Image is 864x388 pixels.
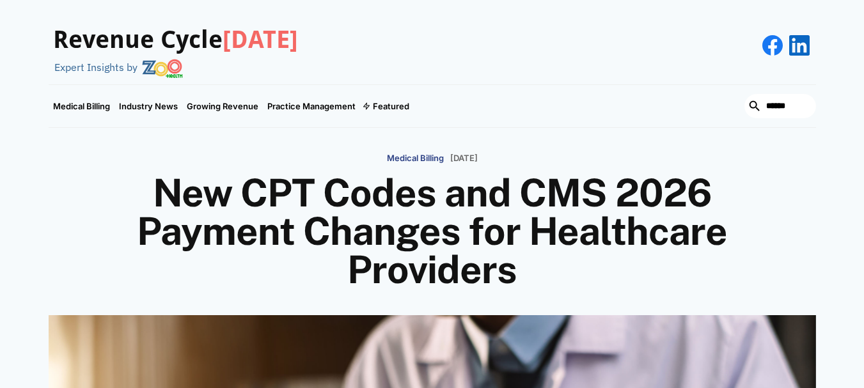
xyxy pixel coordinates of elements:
[263,85,360,127] a: Practice Management
[49,85,114,127] a: Medical Billing
[450,153,478,164] p: [DATE]
[223,26,298,54] span: [DATE]
[387,147,444,168] a: Medical Billing
[49,13,298,78] a: Revenue Cycle[DATE]Expert Insights by
[182,85,263,127] a: Growing Revenue
[54,61,137,74] div: Expert Insights by
[53,26,298,55] h3: Revenue Cycle
[114,85,182,127] a: Industry News
[125,174,739,289] h1: New CPT Codes and CMS 2026 Payment Changes for Healthcare Providers
[373,101,409,111] div: Featured
[360,85,414,127] div: Featured
[387,153,444,164] p: Medical Billing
